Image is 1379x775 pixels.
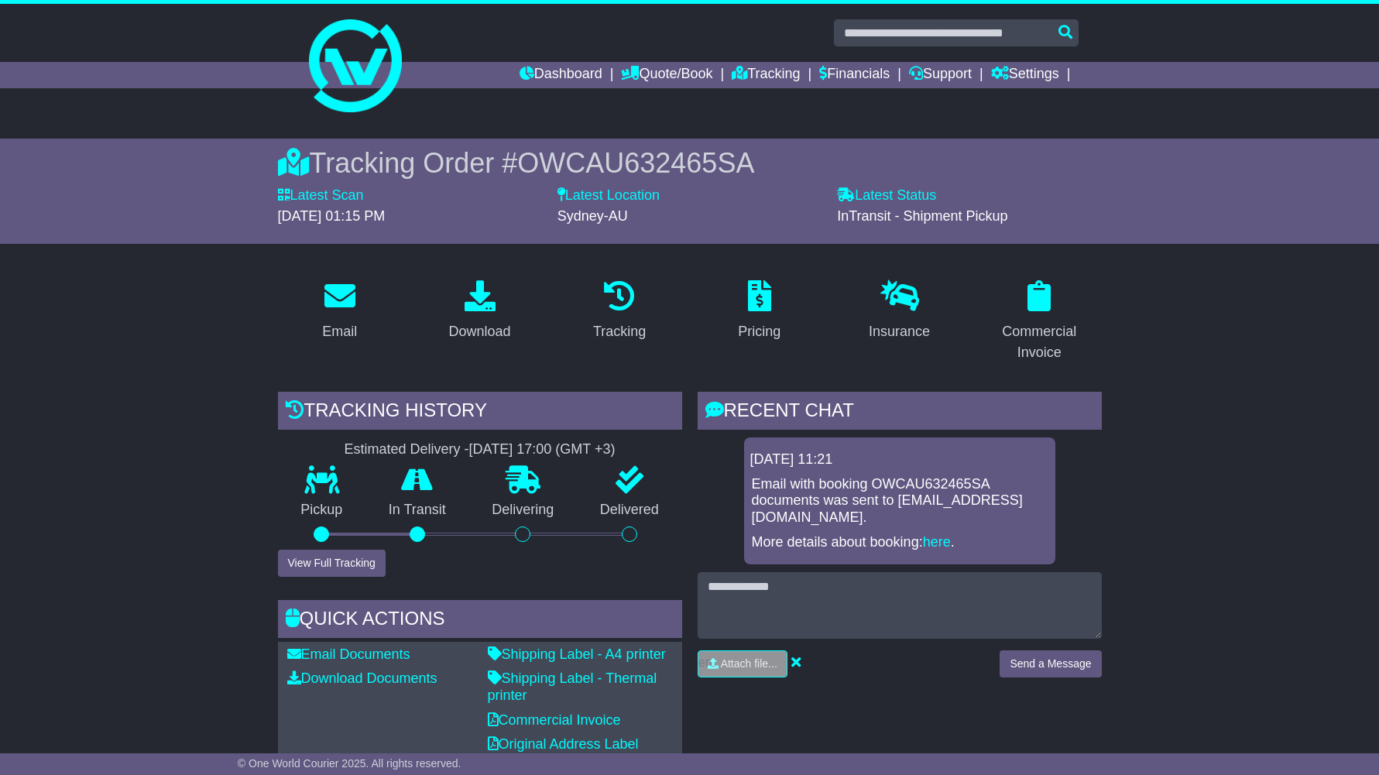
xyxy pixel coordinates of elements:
[287,646,410,662] a: Email Documents
[238,757,461,770] span: © One World Courier 2025. All rights reserved.
[728,275,791,348] a: Pricing
[278,187,364,204] label: Latest Scan
[278,441,682,458] div: Estimated Delivery -
[520,62,602,88] a: Dashboard
[448,321,510,342] div: Download
[859,275,940,348] a: Insurance
[488,712,621,728] a: Commercial Invoice
[909,62,972,88] a: Support
[488,670,657,703] a: Shipping Label - Thermal printer
[621,62,712,88] a: Quote/Book
[1000,650,1101,677] button: Send a Message
[819,62,890,88] a: Financials
[698,392,1102,434] div: RECENT CHAT
[278,208,386,224] span: [DATE] 01:15 PM
[278,550,386,577] button: View Full Tracking
[278,146,1102,180] div: Tracking Order #
[469,441,616,458] div: [DATE] 17:00 (GMT +3)
[837,208,1007,224] span: InTransit - Shipment Pickup
[278,600,682,642] div: Quick Actions
[837,187,936,204] label: Latest Status
[991,62,1059,88] a: Settings
[577,502,682,519] p: Delivered
[278,502,366,519] p: Pickup
[738,321,780,342] div: Pricing
[517,147,754,179] span: OWCAU632465SA
[987,321,1092,363] div: Commercial Invoice
[365,502,469,519] p: In Transit
[488,646,666,662] a: Shipping Label - A4 printer
[557,187,660,204] label: Latest Location
[750,451,1049,468] div: [DATE] 11:21
[557,208,628,224] span: Sydney-AU
[312,275,367,348] a: Email
[593,321,646,342] div: Tracking
[752,534,1048,551] p: More details about booking: .
[869,321,930,342] div: Insurance
[278,392,682,434] div: Tracking history
[583,275,656,348] a: Tracking
[752,476,1048,526] p: Email with booking OWCAU632465SA documents was sent to [EMAIL_ADDRESS][DOMAIN_NAME].
[732,62,800,88] a: Tracking
[469,502,578,519] p: Delivering
[287,670,437,686] a: Download Documents
[977,275,1102,369] a: Commercial Invoice
[488,736,639,752] a: Original Address Label
[438,275,520,348] a: Download
[923,534,951,550] a: here
[322,321,357,342] div: Email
